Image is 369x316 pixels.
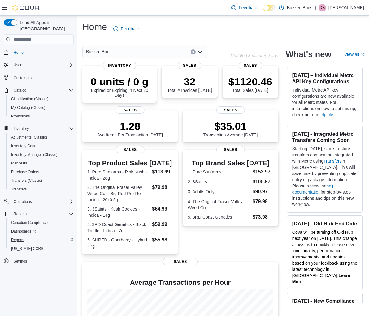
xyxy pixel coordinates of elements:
a: Feedback [111,23,142,35]
div: Total Sales [DATE] [228,75,272,93]
h1: Home [82,21,107,33]
button: Reports [1,210,76,218]
button: Adjustments (Classic) [6,133,76,142]
span: Home [14,50,24,55]
a: Dashboards [9,228,38,235]
dt: 1. Pure Sunfarms - Pink Kush - Indica - 28g [87,169,150,181]
h3: [DATE] - Integrated Metrc Transfers Coming Soon [292,131,358,143]
button: Clear input [191,49,196,54]
dt: 2. The Original Fraser Valley Weed Co. - Big Red Pre-Roll - Indica - 20x0.5g [87,184,150,203]
span: Users [11,61,74,69]
p: [PERSON_NAME] [328,4,364,11]
dd: $64.99 [152,205,173,213]
span: Purchase Orders [9,168,74,176]
span: Sales [116,106,145,114]
span: Home [11,49,74,56]
span: Dashboards [11,229,36,234]
nav: Complex example [4,45,74,282]
span: Sales [163,258,198,265]
a: Transfers [323,159,342,164]
span: Promotions [9,113,74,120]
span: Purchase Orders [11,169,39,174]
span: Catalog [14,88,26,93]
span: Customers [11,74,74,81]
a: Adjustments (Classic) [9,134,50,141]
a: Inventory Manager (Classic) [9,151,60,158]
h2: What's new [286,49,331,59]
button: My Catalog (Classic) [6,103,76,112]
span: DB [320,4,325,11]
span: Reports [11,210,74,218]
a: Canadian Compliance [9,219,50,226]
p: | [315,4,316,11]
dd: $153.97 [253,168,273,176]
div: Transaction Average [DATE] [203,120,258,137]
p: Individual Metrc API key configurations are now available for all Metrc states. For instructions ... [292,87,358,118]
a: Settings [11,258,29,265]
button: Canadian Compliance [6,218,76,227]
button: Operations [1,197,76,206]
button: Manifests [6,159,76,168]
span: Users [14,62,23,67]
button: Customers [1,73,76,82]
span: Sales [178,62,201,69]
span: Sales [216,146,245,153]
p: $1120.46 [228,75,272,88]
span: Inventory Count [11,143,37,148]
span: Feedback [121,26,140,32]
h3: [DATE] - New Compliance Feature Included in v1.30.1 [292,298,358,310]
button: Classification (Classic) [6,95,76,103]
h3: Top Brand Sales [DATE] [188,160,273,167]
dt: 4. 3RD Coast Genetics - Black Truffle - Indica - 7g [87,221,150,234]
dt: 5. SHRED - Gnarberry - Hybrid - 7g [87,237,150,249]
button: Transfers [6,185,76,194]
span: Settings [14,259,27,264]
button: Settings [1,257,76,266]
span: Transfers (Classic) [11,178,42,183]
button: Purchase Orders [6,168,76,176]
span: Canadian Compliance [11,220,48,225]
a: Inventory Count [9,142,40,150]
button: Promotions [6,112,76,121]
h4: Average Transactions per Hour [87,279,273,286]
a: Transfers [9,186,29,193]
p: 1.28 [97,120,163,132]
dt: 3. 3Saints - Kush Cookies - Indica - 14g [87,206,150,218]
span: Reports [11,237,24,242]
dd: $79.98 [253,198,273,205]
span: Inventory [14,126,29,131]
p: Updated 3 minute(s) ago [231,53,278,58]
span: My Catalog (Classic) [9,104,74,111]
span: Operations [14,199,32,204]
span: Manifests [11,161,27,166]
span: Reports [9,236,74,244]
button: Users [11,61,26,69]
div: Avg Items Per Transaction [DATE] [97,120,163,137]
dt: 3. Adults Only [188,189,250,195]
dd: $105.97 [253,178,273,186]
button: Users [1,61,76,69]
span: Classification (Classic) [9,95,74,103]
a: Feedback [229,2,260,14]
span: Feedback [239,5,258,11]
span: Sales [216,106,245,114]
button: Inventory Count [6,142,76,150]
a: Home [11,49,26,56]
span: Inventory [103,62,136,69]
p: 32 [167,75,212,88]
a: help documentation [292,183,335,194]
dd: $90.97 [253,188,273,195]
span: Adjustments (Classic) [11,135,47,140]
dd: $113.99 [152,168,173,176]
dt: 1. Pure Sunfarms [188,169,250,175]
button: Inventory Manager (Classic) [6,150,76,159]
span: Customers [14,75,32,80]
span: Canadian Compliance [9,219,74,226]
span: Sales [116,146,145,153]
span: Transfers [11,187,27,192]
a: Customers [11,74,34,82]
a: Classification (Classic) [9,95,51,103]
p: 0 units / 0 g [87,75,152,88]
span: Operations [11,198,74,205]
span: Catalog [11,87,74,94]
